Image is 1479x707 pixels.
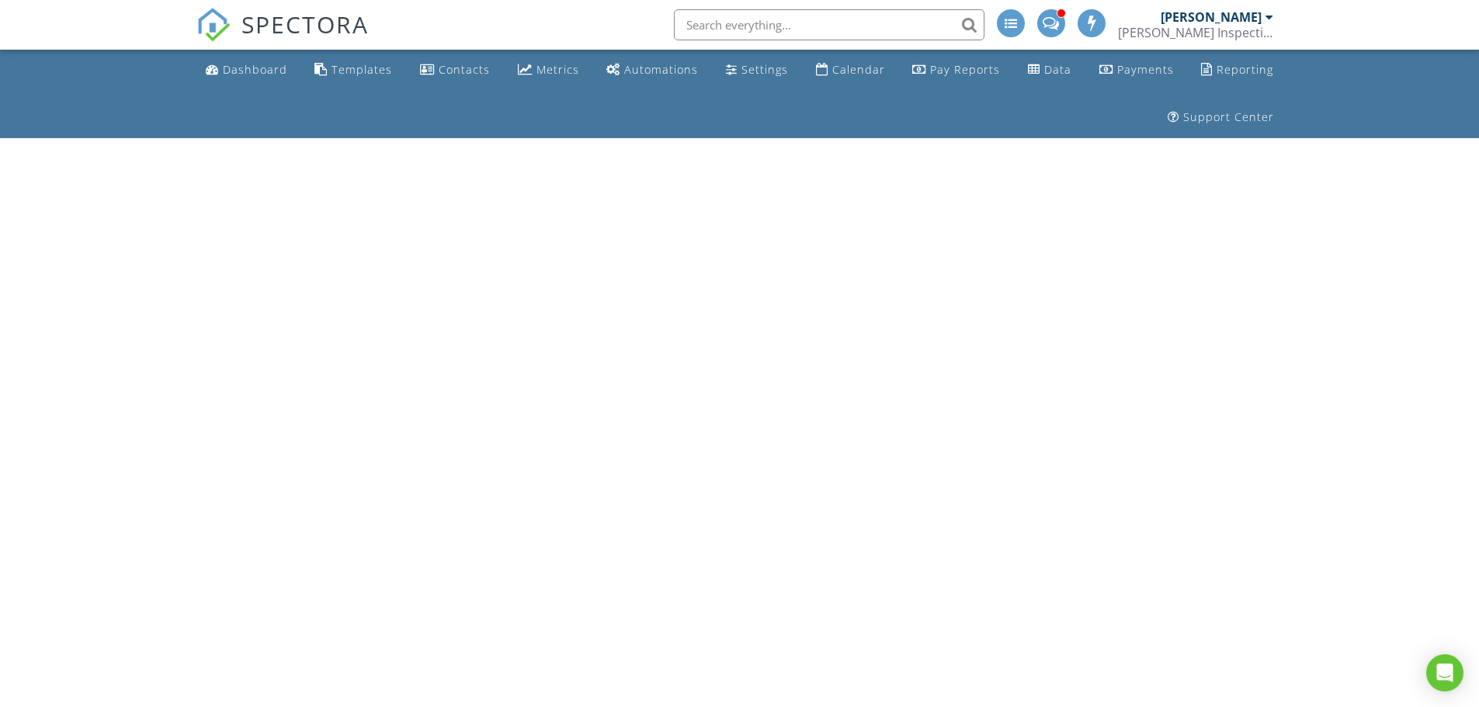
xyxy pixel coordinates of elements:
div: Hawley Inspections [1118,25,1273,40]
div: Reporting [1217,62,1273,77]
span: SPECTORA [241,8,369,40]
a: Metrics [512,56,585,85]
div: Open Intercom Messenger [1426,654,1463,691]
a: Templates [308,56,398,85]
a: Payments [1093,56,1180,85]
div: Data [1044,62,1071,77]
a: Pay Reports [906,56,1006,85]
a: Reporting [1195,56,1279,85]
a: Automations (Advanced) [600,56,704,85]
a: Settings [720,56,794,85]
a: Calendar [810,56,891,85]
a: Dashboard [200,56,293,85]
a: Support Center [1161,103,1280,132]
div: Settings [741,62,788,77]
div: Support Center [1183,109,1274,124]
div: Calendar [832,62,885,77]
a: Data [1022,56,1078,85]
div: [PERSON_NAME] [1161,9,1262,25]
div: Pay Reports [930,62,1000,77]
input: Search everything... [674,9,984,40]
a: Contacts [414,56,496,85]
a: SPECTORA [196,21,369,54]
div: Payments [1117,62,1174,77]
div: Contacts [439,62,490,77]
div: Metrics [536,62,579,77]
img: The Best Home Inspection Software - Spectora [196,8,231,42]
div: Dashboard [223,62,287,77]
div: Automations [624,62,698,77]
div: Templates [332,62,392,77]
